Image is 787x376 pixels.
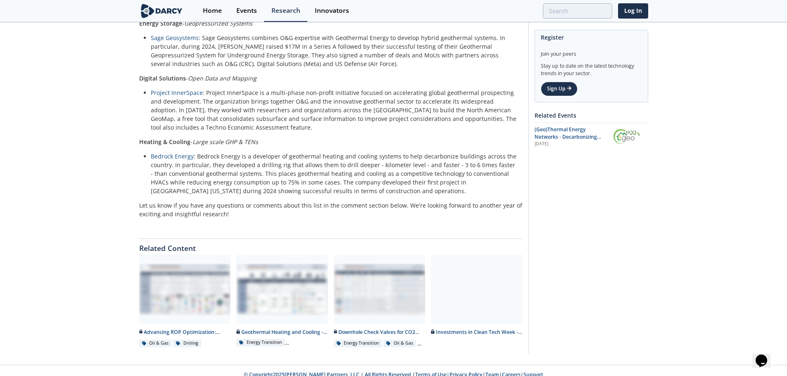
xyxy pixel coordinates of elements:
p: - [139,74,523,83]
div: Innovators [315,7,349,14]
div: Stay up to date on the latest technology trends in your sector. [541,58,642,77]
div: Energy Transition [334,340,382,347]
li: : Bedrock Energy is a developer of geothermal heating and cooling systems to help decarbonize bui... [151,152,517,195]
div: Oil & Gas [139,340,172,347]
a: Project InnerSpace [151,89,203,97]
div: Register [541,30,642,45]
a: Downhole Check Valves for CO2 EOR and CCS Applications - Innovator Comparison preview Downhole Ch... [331,255,428,348]
div: Investments in Clean Tech Week - Week of [DATE] [431,329,523,336]
p: Let us know if you have any questions or comments about this list in the comment section below. W... [139,201,523,218]
a: Advancing ROP Optimization: Technology Taxonomy and Emerging Solutions - Master Framework preview... [136,255,234,348]
span: (Geo)Thermal Energy Networks - Decarbonizing Heating and Cooling [535,126,601,148]
div: Home [203,7,222,14]
div: Join your peers [541,45,642,58]
a: Investments in Clean Tech Week - Week of [DATE] [428,255,525,348]
a: Geothermal Heating and Cooling - Technology Landscape preview Geothermal Heating and Cooling - Te... [233,255,331,348]
div: Geothermal Heating and Cooling - Technology Landscape [236,329,328,336]
div: Research [271,7,300,14]
div: [DATE] [535,141,608,147]
em: Large scale GHP & TENs [193,138,258,146]
div: Oil & Gas [383,340,416,347]
div: Related Events [535,108,648,123]
strong: Digital Solutions [139,74,186,82]
strong: Heating & Cooling [139,138,190,146]
a: (Geo)Thermal Energy Networks - Decarbonizing Heating and Cooling [DATE] Egg Geothermal [535,126,648,148]
iframe: chat widget [752,343,779,368]
em: Open Data and Mapping [188,74,257,82]
img: logo-wide.svg [139,4,184,18]
li: : Sage Geosystems combines O&G expertise with Geothermal Energy to develop hybrid geothermal syst... [151,33,517,68]
div: Downhole Check Valves for CO2 EOR and CCS Applications - Innovator Comparison [334,329,426,336]
input: Advanced Search [543,3,612,19]
a: Log In [618,3,648,19]
div: Related Content [139,239,523,252]
p: - [139,137,523,146]
em: Geopressurized Systems [184,19,252,27]
a: Sign Up [541,82,578,96]
div: Energy Transition [236,339,285,346]
div: Advancing ROP Optimization: Technology Taxonomy and Emerging Solutions - Master Framework [139,329,231,336]
li: : Project InnerSpace is a multi-phase non-profit initiative focused on accelerating global geothe... [151,88,517,132]
img: Egg Geothermal [613,129,640,144]
div: Events [236,7,257,14]
a: Bedrock Energy [151,152,194,160]
strong: Energy Storage [139,19,182,27]
div: Drilling [173,340,201,347]
p: - [139,19,523,28]
a: Sage Geosystems [151,34,199,42]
